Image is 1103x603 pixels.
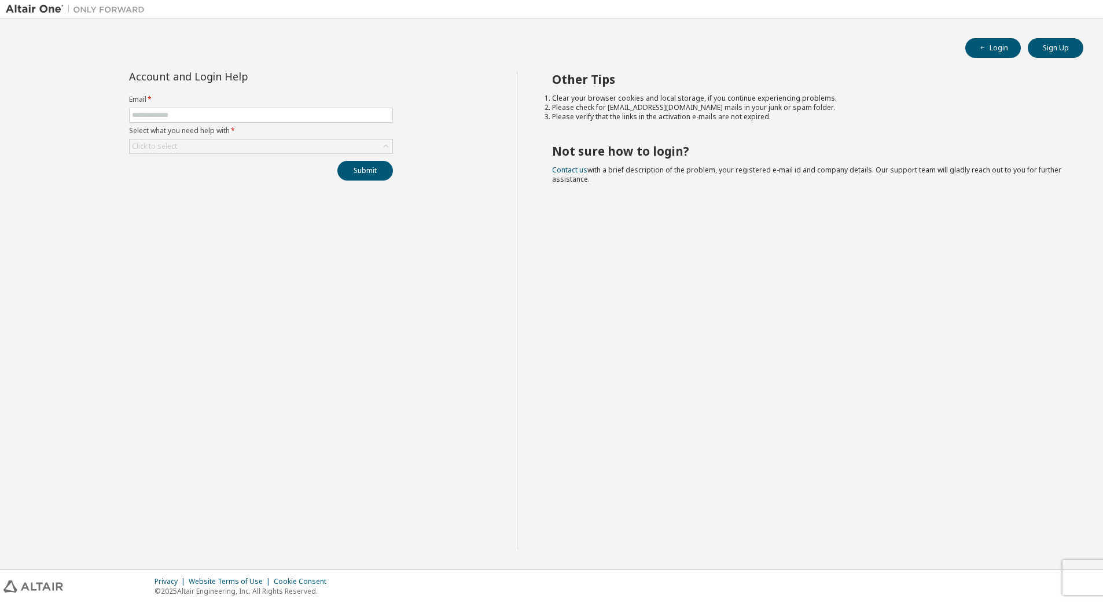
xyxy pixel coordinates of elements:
div: Click to select [130,139,392,153]
label: Select what you need help with [129,126,393,135]
div: Account and Login Help [129,72,340,81]
button: Submit [337,161,393,181]
img: altair_logo.svg [3,580,63,593]
label: Email [129,95,393,104]
div: Privacy [155,577,189,586]
div: Website Terms of Use [189,577,274,586]
li: Clear your browser cookies and local storage, if you continue experiencing problems. [552,94,1063,103]
button: Login [965,38,1021,58]
div: Cookie Consent [274,577,333,586]
span: with a brief description of the problem, your registered e-mail id and company details. Our suppo... [552,165,1061,184]
a: Contact us [552,165,587,175]
img: Altair One [6,3,150,15]
h2: Other Tips [552,72,1063,87]
li: Please verify that the links in the activation e-mails are not expired. [552,112,1063,122]
li: Please check for [EMAIL_ADDRESS][DOMAIN_NAME] mails in your junk or spam folder. [552,103,1063,112]
h2: Not sure how to login? [552,144,1063,159]
p: © 2025 Altair Engineering, Inc. All Rights Reserved. [155,586,333,596]
div: Click to select [132,142,177,151]
button: Sign Up [1028,38,1083,58]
